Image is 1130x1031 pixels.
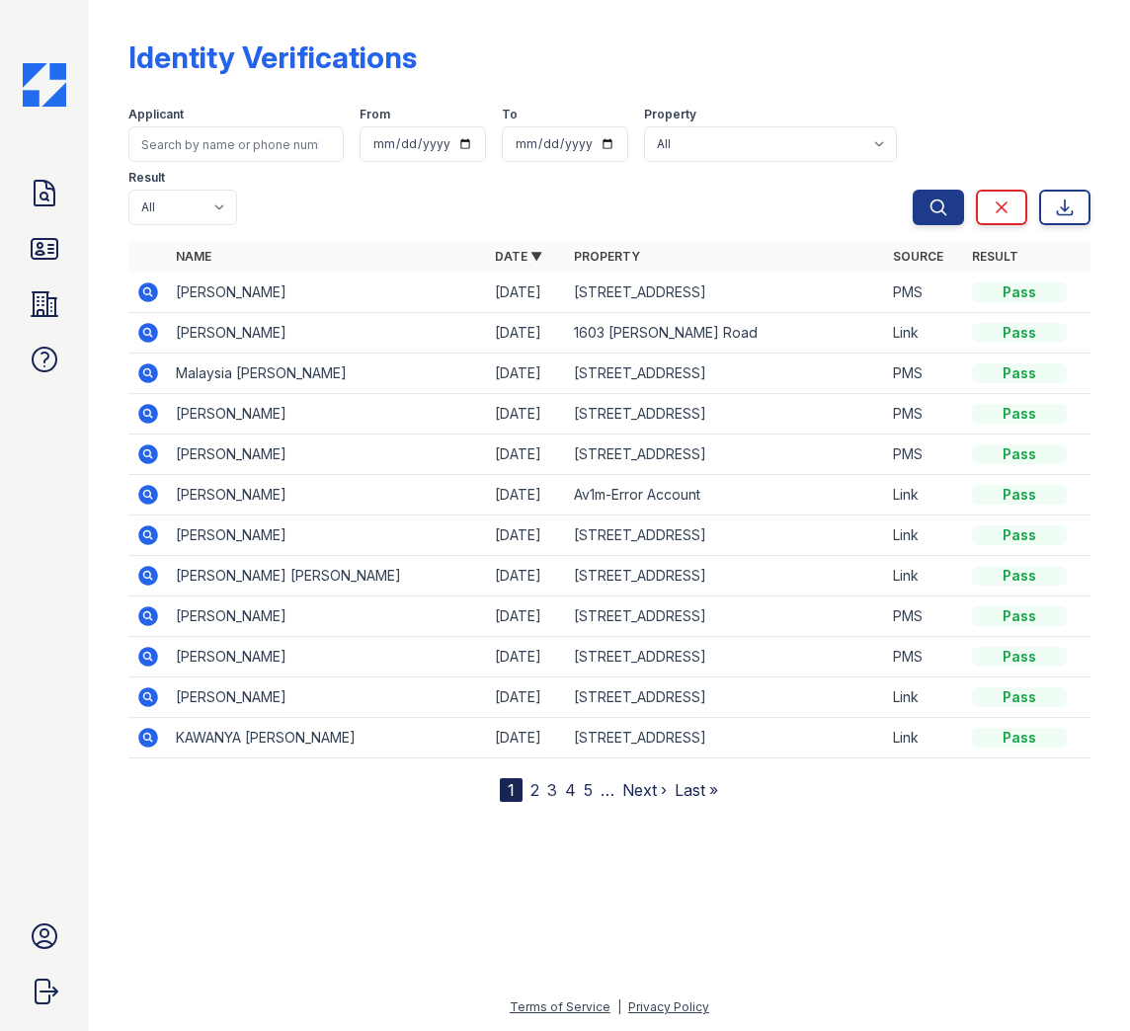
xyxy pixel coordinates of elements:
[566,637,885,677] td: [STREET_ADDRESS]
[972,249,1018,264] a: Result
[972,687,1067,707] div: Pass
[885,313,964,354] td: Link
[168,354,487,394] td: Malaysia [PERSON_NAME]
[168,515,487,556] td: [PERSON_NAME]
[168,718,487,758] td: KAWANYA [PERSON_NAME]
[885,354,964,394] td: PMS
[885,596,964,637] td: PMS
[487,556,566,596] td: [DATE]
[360,107,390,122] label: From
[566,515,885,556] td: [STREET_ADDRESS]
[885,515,964,556] td: Link
[566,435,885,475] td: [STREET_ADDRESS]
[885,394,964,435] td: PMS
[972,485,1067,505] div: Pass
[487,515,566,556] td: [DATE]
[487,677,566,718] td: [DATE]
[168,273,487,313] td: [PERSON_NAME]
[168,394,487,435] td: [PERSON_NAME]
[584,780,593,800] a: 5
[885,677,964,718] td: Link
[168,313,487,354] td: [PERSON_NAME]
[972,363,1067,383] div: Pass
[128,107,184,122] label: Applicant
[128,40,417,75] div: Identity Verifications
[893,249,943,264] a: Source
[168,475,487,515] td: [PERSON_NAME]
[566,354,885,394] td: [STREET_ADDRESS]
[487,394,566,435] td: [DATE]
[566,313,885,354] td: 1603 [PERSON_NAME] Road
[566,273,885,313] td: [STREET_ADDRESS]
[566,596,885,637] td: [STREET_ADDRESS]
[972,647,1067,667] div: Pass
[176,249,211,264] a: Name
[487,354,566,394] td: [DATE]
[495,249,542,264] a: Date ▼
[510,999,610,1014] a: Terms of Service
[972,728,1067,748] div: Pass
[617,999,621,1014] div: |
[622,780,667,800] a: Next ›
[168,637,487,677] td: [PERSON_NAME]
[566,556,885,596] td: [STREET_ADDRESS]
[487,637,566,677] td: [DATE]
[530,780,539,800] a: 2
[885,475,964,515] td: Link
[574,249,640,264] a: Property
[601,778,614,802] span: …
[566,677,885,718] td: [STREET_ADDRESS]
[168,435,487,475] td: [PERSON_NAME]
[168,556,487,596] td: [PERSON_NAME] [PERSON_NAME]
[487,273,566,313] td: [DATE]
[972,404,1067,424] div: Pass
[675,780,718,800] a: Last »
[885,637,964,677] td: PMS
[566,394,885,435] td: [STREET_ADDRESS]
[168,677,487,718] td: [PERSON_NAME]
[628,999,709,1014] a: Privacy Policy
[885,435,964,475] td: PMS
[885,718,964,758] td: Link
[565,780,576,800] a: 4
[972,282,1067,302] div: Pass
[972,566,1067,586] div: Pass
[972,525,1067,545] div: Pass
[487,475,566,515] td: [DATE]
[487,718,566,758] td: [DATE]
[487,596,566,637] td: [DATE]
[972,606,1067,626] div: Pass
[487,435,566,475] td: [DATE]
[502,107,518,122] label: To
[487,313,566,354] td: [DATE]
[566,718,885,758] td: [STREET_ADDRESS]
[972,444,1067,464] div: Pass
[885,273,964,313] td: PMS
[972,323,1067,343] div: Pass
[885,556,964,596] td: Link
[168,596,487,637] td: [PERSON_NAME]
[566,475,885,515] td: Av1m-Error Account
[128,170,165,186] label: Result
[23,63,66,107] img: CE_Icon_Blue-c292c112584629df590d857e76928e9f676e5b41ef8f769ba2f05ee15b207248.png
[547,780,557,800] a: 3
[500,778,523,802] div: 1
[644,107,696,122] label: Property
[128,126,345,162] input: Search by name or phone number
